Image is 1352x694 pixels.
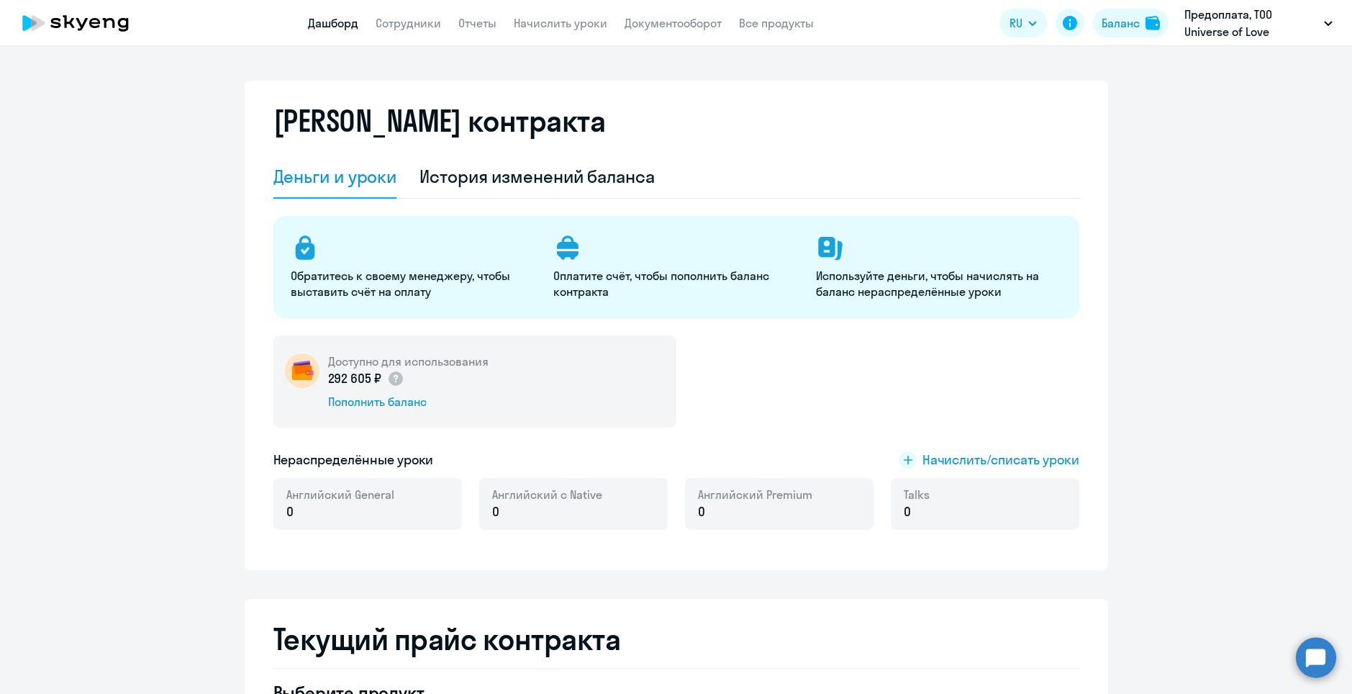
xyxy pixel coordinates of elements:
p: Предоплата, ТОО Universe of Love (Универсе оф лове) [1184,6,1318,40]
div: Пополнить баланс [328,394,489,410]
button: RU [999,9,1047,37]
a: Сотрудники [376,16,441,30]
span: Английский General [286,487,394,503]
p: Обратитесь к своему менеджеру, чтобы выставить счёт на оплату [291,268,536,299]
a: Документооборот [625,16,722,30]
div: Баланс [1102,14,1140,32]
img: balance [1145,16,1160,30]
span: Английский Premium [698,487,812,503]
h2: [PERSON_NAME] контракта [273,104,606,138]
span: RU [1010,14,1022,32]
h2: Текущий прайс контракта [273,622,1079,657]
p: Используйте деньги, чтобы начислять на баланс нераспределённые уроки [816,268,1061,299]
a: Все продукты [739,16,814,30]
span: 0 [492,503,499,521]
h5: Нераспределённые уроки [273,451,434,469]
button: Предоплата, ТОО Universe of Love (Универсе оф лове) [1177,6,1340,40]
span: Начислить/списать уроки [922,451,1079,469]
div: Деньги и уроки [273,165,397,188]
a: Начислить уроки [514,16,607,30]
span: 0 [904,503,911,521]
span: 0 [698,503,705,521]
h5: Доступно для использования [328,353,489,369]
a: Дашборд [308,16,358,30]
span: 0 [286,503,294,521]
div: История изменений баланса [419,165,655,188]
span: Talks [904,487,930,503]
p: 292 605 ₽ [328,369,405,388]
button: Балансbalance [1093,9,1169,37]
a: Отчеты [458,16,496,30]
span: Английский с Native [492,487,602,503]
img: wallet-circle.png [285,353,319,388]
p: Оплатите счёт, чтобы пополнить баланс контракта [553,268,799,299]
